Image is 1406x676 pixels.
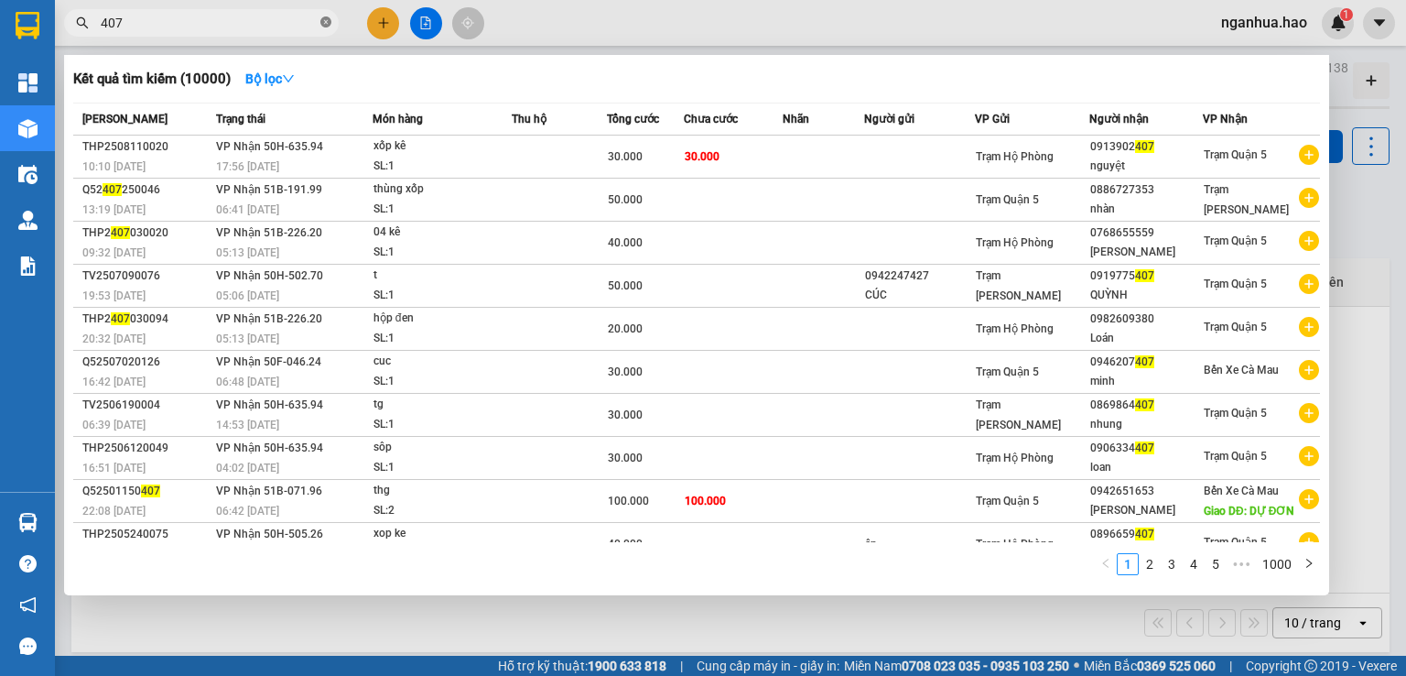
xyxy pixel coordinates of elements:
li: 5 [1205,553,1227,575]
div: SL: 1 [373,415,511,435]
a: 2 [1140,554,1160,574]
span: 20.000 [608,322,643,335]
span: close-circle [320,15,331,32]
span: plus-circle [1299,317,1319,337]
span: 407 [103,183,122,196]
span: 407 [1135,269,1154,282]
div: hộp đen [373,309,511,329]
span: Trạm [PERSON_NAME] [1204,183,1289,216]
span: plus-circle [1299,188,1319,208]
input: Tìm tên, số ĐT hoặc mã đơn [101,13,317,33]
div: QUỲNH [1090,286,1203,305]
span: VP Nhận 50H-635.94 [216,442,323,454]
span: VP Nhận 50H-635.94 [216,398,323,411]
li: Next Page [1298,553,1320,575]
span: search [76,16,89,29]
div: SL: 1 [373,286,511,306]
div: SL: 1 [373,243,511,263]
span: Trạm Quận 5 [976,495,1039,507]
span: Người nhận [1089,113,1149,125]
div: 0869864 [1090,396,1203,415]
div: THP2508110020 [82,137,211,157]
a: 1000 [1257,554,1297,574]
span: VP Nhận 50F-046.24 [216,355,321,368]
span: plus-circle [1299,274,1319,294]
span: 100.000 [685,495,726,507]
div: Q52501150 [82,482,211,501]
div: TV2506190004 [82,396,211,415]
span: 06:48 [DATE] [216,376,279,388]
strong: Bộ lọc [245,71,295,86]
div: THP2505240075 [82,525,211,544]
img: solution-icon [18,256,38,276]
div: 0906334 [1090,439,1203,458]
span: 04:02 [DATE] [216,462,279,474]
span: right [1303,558,1314,569]
span: 22:08 [DATE] [82,505,146,518]
span: VP Nhận 51B-226.20 [216,226,322,239]
span: 407 [111,312,130,325]
img: warehouse-icon [18,165,38,184]
span: Tổng cước [607,113,659,125]
div: t [373,266,511,286]
span: Nhãn [783,113,809,125]
div: THP2 030094 [82,310,211,329]
span: Trạm Hộ Phòng [976,452,1054,464]
span: close-circle [320,16,331,27]
span: question-circle [19,555,37,572]
div: SL: 1 [373,458,511,478]
span: VP Gửi [975,113,1010,125]
span: 30.000 [608,409,643,421]
span: Trạm Quận 5 [1204,148,1267,161]
div: SL: 1 [373,200,511,220]
span: 407 [141,485,160,497]
h3: Kết quả tìm kiếm ( 10000 ) [73,70,231,89]
div: thg [373,481,511,501]
span: 06:39 [DATE] [82,419,146,431]
span: plus-circle [1299,360,1319,380]
span: Trạm Hộ Phòng [976,150,1054,163]
span: 20:32 [DATE] [82,333,146,345]
div: Loán [1090,329,1203,348]
span: 100.000 [608,495,649,507]
span: 50.000 [608,193,643,206]
div: TV2507090076 [82,267,211,286]
span: 13:19 [DATE] [82,203,146,216]
div: 0913902 [1090,137,1203,157]
div: 0946207 [1090,353,1203,372]
div: thùng xốp [373,180,511,200]
span: 30.000 [608,365,643,378]
div: sôp [373,438,511,458]
span: plus-circle [1299,446,1319,466]
div: Q52507020126 [82,353,211,372]
div: 04 kê [373,223,511,243]
span: VP Nhận 50H-505.26 [216,528,323,540]
span: 17:56 [DATE] [216,160,279,173]
span: Bến Xe Cà Mau [1204,485,1279,497]
span: notification [19,596,37,614]
div: 0768655559 [1090,224,1203,243]
span: 10:10 [DATE] [82,160,146,173]
span: 16:51 [DATE] [82,462,146,474]
span: 06:41 [DATE] [216,203,279,216]
div: SL: 2 [373,501,511,521]
div: minh [1090,372,1203,391]
img: dashboard-icon [18,73,38,93]
span: VP Nhận 50H-635.94 [216,140,323,153]
span: 40.000 [608,236,643,249]
img: logo-vxr [16,12,39,39]
li: 3 [1161,553,1183,575]
span: plus-circle [1299,489,1319,509]
span: Món hàng [373,113,423,125]
li: Previous Page [1095,553,1117,575]
div: [PERSON_NAME] [1090,243,1203,262]
span: 30.000 [608,452,643,464]
span: 30.000 [608,150,643,163]
span: Trạm Hộ Phòng [976,322,1054,335]
a: 1 [1118,554,1138,574]
a: 4 [1184,554,1204,574]
span: VP Nhận 50H-502.70 [216,269,323,282]
div: THP2506120049 [82,439,211,458]
span: 407 [1135,398,1154,411]
li: 2 [1139,553,1161,575]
